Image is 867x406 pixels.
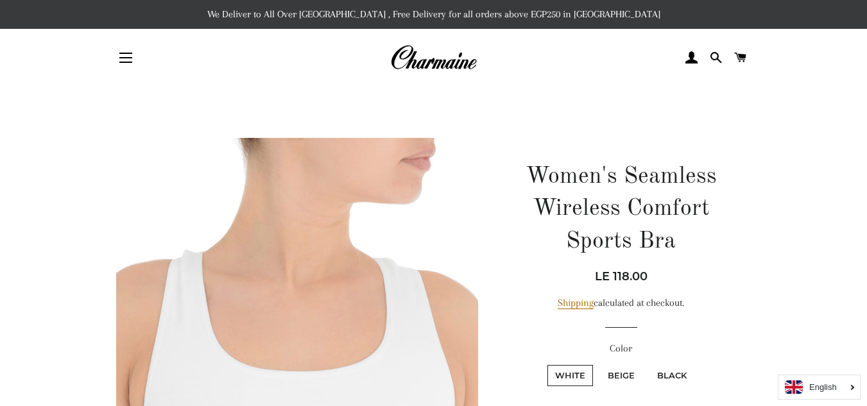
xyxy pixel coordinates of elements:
[507,295,735,311] div: calculated at checkout.
[649,365,694,386] label: Black
[507,341,735,357] label: Color
[785,380,854,394] a: English
[390,44,477,72] img: Charmaine Egypt
[558,297,594,309] a: Shipping
[595,269,648,283] span: LE 118.00
[547,365,593,386] label: White
[809,383,837,391] i: English
[507,161,735,258] h1: Women's Seamless Wireless Comfort Sports Bra
[600,365,642,386] label: Beige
